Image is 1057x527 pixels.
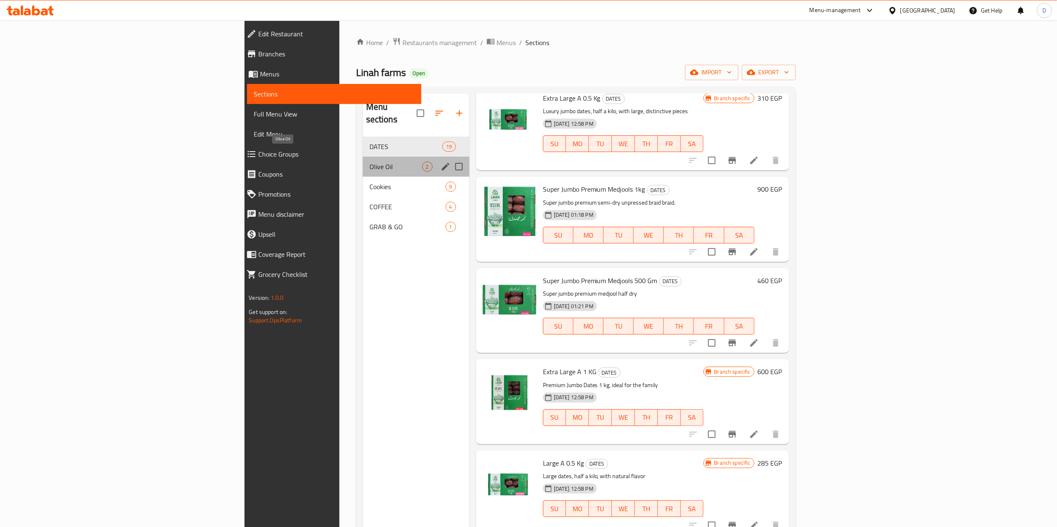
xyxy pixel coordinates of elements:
div: DATES [647,185,670,195]
h6: 900 EGP [758,183,782,195]
span: [DATE] 01:21 PM [550,302,597,310]
span: Edit Menu [254,129,414,139]
div: DATES [659,276,682,286]
button: Branch-specific-item [722,242,742,262]
a: Menus [486,37,516,48]
span: Extra Large A 1 KG [543,365,596,378]
span: Select to update [703,243,721,261]
span: D [1042,6,1046,15]
h6: 460 EGP [758,275,782,286]
button: SU [543,227,573,243]
a: Coupons [240,164,421,184]
button: Branch-specific-item [722,424,742,444]
span: Menu disclaimer [258,209,414,219]
span: Coverage Report [258,249,414,259]
a: Edit menu item [749,429,759,439]
span: FR [661,138,677,150]
div: [GEOGRAPHIC_DATA] [900,6,955,15]
span: DATES [647,185,669,195]
a: Edit menu item [749,247,759,257]
span: Menus [497,38,516,48]
span: MO [577,320,600,332]
a: Coverage Report [240,244,421,264]
img: Super Jumbo Premium Medjools 1kg [483,183,536,237]
button: Branch-specific-item [722,150,742,170]
button: TH [635,409,658,426]
span: FR [697,229,721,241]
span: FR [661,411,677,423]
span: Select to update [703,152,721,169]
span: Promotions [258,189,414,199]
button: Add section [449,103,469,123]
a: Upsell [240,224,421,244]
span: MO [569,503,586,515]
button: export [742,65,796,80]
span: DATES [369,142,443,152]
span: Menus [260,69,414,79]
button: TU [589,500,612,517]
a: Menus [240,64,421,84]
span: DATES [586,459,608,469]
img: Extra Large A 1 KG [483,366,536,419]
button: SA [681,500,704,517]
button: delete [766,424,786,444]
span: [DATE] 12:58 PM [550,393,597,401]
button: FR [694,318,724,334]
span: [DATE] 01:18 PM [550,211,597,219]
span: SU [547,411,563,423]
span: Get support on: [249,307,287,317]
div: GRAB & GO [369,222,446,232]
button: delete [766,150,786,170]
div: DATES [598,367,621,378]
button: WE [612,409,635,426]
button: TH [635,135,658,152]
button: SA [724,318,754,334]
span: Sections [525,38,549,48]
span: [DATE] 12:58 PM [550,120,597,128]
button: FR [694,227,724,243]
span: Edit Restaurant [258,29,414,39]
span: WE [615,503,632,515]
button: WE [634,227,664,243]
span: Large A 0.5 Kg [543,457,584,469]
button: import [685,65,739,80]
span: Version: [249,292,269,303]
img: Large A 0.5 Kg [483,457,536,511]
span: TU [592,138,609,150]
a: Branches [240,44,421,64]
span: 9 [446,183,456,191]
div: GRAB & GO1 [363,217,469,237]
span: SU [547,229,570,241]
span: SA [684,411,700,423]
a: Full Menu View [247,104,421,124]
span: Branch specific [711,94,754,102]
h6: 285 EGP [758,457,782,469]
div: items [442,142,456,152]
button: SU [543,500,566,517]
span: WE [615,411,632,423]
a: Edit Menu [247,124,421,144]
span: Select to update [703,426,721,443]
button: SA [681,135,704,152]
nav: Menu sections [363,133,469,240]
img: Extra Large A 0.5 Kg [483,92,536,146]
button: SU [543,409,566,426]
a: Grocery Checklist [240,264,421,284]
span: 2 [423,163,432,171]
p: Luxury jumbo dates, half a kilo, with large, distinctive pieces [543,106,704,117]
span: Super Jumbo Premium Medjools 500 Gm [543,274,657,287]
h6: 310 EGP [758,92,782,104]
span: TH [667,229,690,241]
span: TU [592,503,609,515]
button: MO [566,500,589,517]
span: SA [684,503,700,515]
a: Edit Restaurant [240,24,421,44]
a: Edit menu item [749,155,759,165]
span: [DATE] 12:58 PM [550,485,597,493]
img: Super Jumbo Premium Medjools 500 Gm [483,275,536,328]
span: COFFEE [369,202,446,212]
span: Branches [258,49,414,59]
span: Sort sections [429,103,449,123]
